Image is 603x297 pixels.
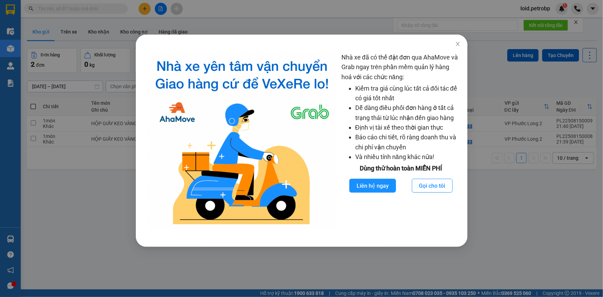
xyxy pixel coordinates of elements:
[448,35,467,54] button: Close
[341,53,460,230] div: Nhà xe đã có thể đặt đơn qua AhaMove và Grab ngay trên phần mềm quản lý hàng hoá với các chức năng:
[355,123,460,132] li: Định vị tài xế theo thời gian thực
[355,103,460,123] li: Dễ dàng điều phối đơn hàng ở tất cả trạng thái từ lúc nhận đến giao hàng
[419,182,445,190] span: Gọi cho tôi
[355,132,460,152] li: Báo cáo chi tiết, rõ ràng doanh thu và chi phí vận chuyển
[148,53,336,230] img: logo
[356,182,388,190] span: Liên hệ ngay
[355,152,460,162] li: Và nhiều tính năng khác nữa!
[355,84,460,103] li: Kiểm tra giá cùng lúc tất cả đối tác để có giá tốt nhất
[349,179,396,193] button: Liên hệ ngay
[412,179,452,193] button: Gọi cho tôi
[341,164,460,173] div: Dùng thử hoàn toàn MIỄN PHÍ
[455,41,460,47] span: close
